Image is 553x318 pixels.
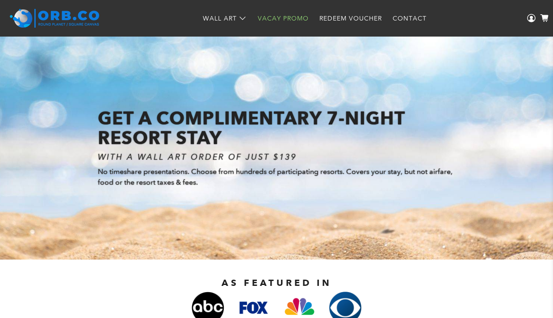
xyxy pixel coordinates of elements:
[314,7,387,30] a: Redeem Voucher
[197,7,252,30] a: Wall Art
[387,7,432,30] a: Contact
[252,7,314,30] a: Vacay Promo
[98,152,297,162] i: WITH A WALL ART ORDER OF JUST $139
[98,108,455,148] h1: GET A COMPLIMENTARY 7-NIGHT RESORT STAY
[67,277,486,288] h2: AS FEATURED IN
[98,167,452,186] span: No timeshare presentations. Choose from hundreds of participating resorts. Covers your stay, but ...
